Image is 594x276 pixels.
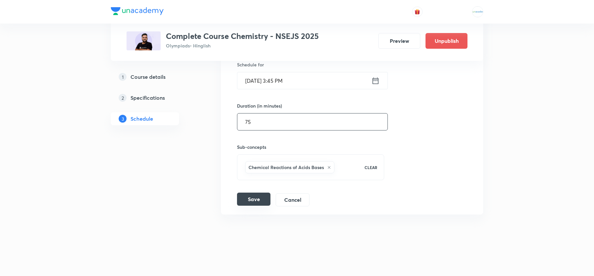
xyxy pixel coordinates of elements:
img: MOHAMMED SHOAIB [472,6,483,17]
img: EAAE2A31-CE37-44B7-AFD4-F40850331D5B_plus.png [127,31,161,50]
a: 2Specifications [111,91,200,104]
a: 1Course details [111,70,200,83]
button: Cancel [276,193,309,206]
button: Save [237,193,270,206]
input: 75 [237,113,387,130]
button: avatar [412,7,423,17]
p: Olympiads • Hinglish [166,42,319,49]
button: Unpublish [426,33,467,49]
h3: Complete Course Chemistry - NSEJS 2025 [166,31,319,41]
h6: Sub-concepts [237,144,384,150]
img: avatar [414,9,420,15]
button: Preview [378,33,420,49]
h5: Schedule [130,115,153,123]
img: Company Logo [111,7,164,15]
a: Company Logo [111,7,164,17]
h6: Duration (in minutes) [237,102,282,109]
p: 1 [119,73,127,81]
p: CLEAR [365,164,377,170]
h5: Course details [130,73,166,81]
h5: Specifications [130,94,165,102]
p: 2 [119,94,127,102]
h6: Schedule for [237,61,384,68]
p: 3 [119,115,127,123]
h6: Chemical Reactions of Acids Bases [248,164,324,171]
